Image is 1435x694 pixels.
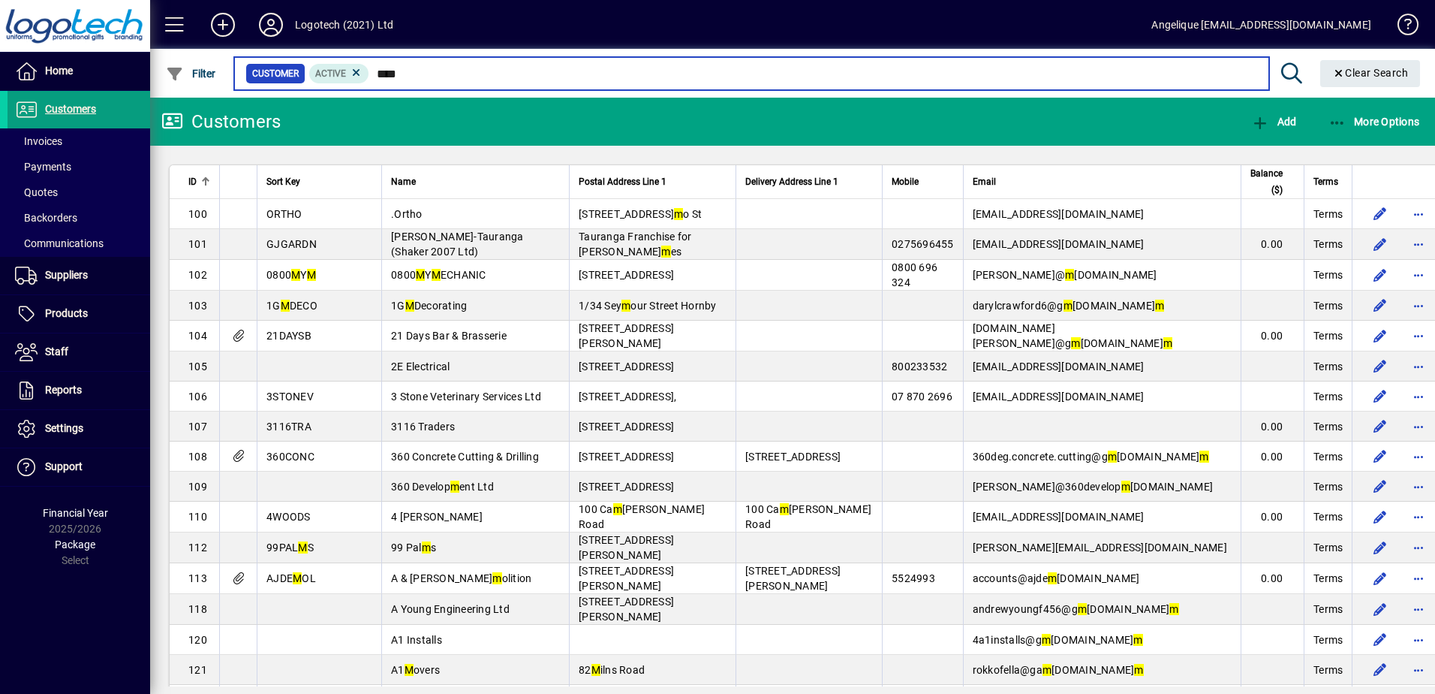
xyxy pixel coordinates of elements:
span: Add [1251,116,1296,128]
button: More options [1406,415,1430,439]
em: m [1048,572,1057,584]
span: 1G DECO [266,300,317,312]
button: Edit [1367,445,1391,469]
span: 101 [188,238,207,250]
span: ID [188,173,197,190]
button: Edit [1367,505,1391,529]
a: Home [8,53,150,90]
span: Home [45,65,73,77]
span: 3116TRA [266,421,311,433]
span: 112 [188,542,207,554]
span: Terms [1313,207,1343,222]
em: M [432,269,441,281]
a: Support [8,448,150,486]
span: 3 Stone Veterinary Services Ltd [391,391,541,403]
div: Mobile [892,173,954,190]
td: 0.00 [1241,412,1304,442]
button: Edit [1367,597,1391,621]
span: [STREET_ADDRESS][PERSON_NAME] [579,534,674,561]
a: Knowledge Base [1386,3,1416,52]
span: More Options [1328,116,1420,128]
button: More options [1406,658,1430,682]
em: M [405,300,414,312]
span: Staff [45,345,68,358]
span: Quotes [15,186,58,198]
span: [EMAIL_ADDRESS][DOMAIN_NAME] [973,391,1145,403]
em: m [621,300,630,312]
button: Clear [1320,60,1421,87]
em: m [1108,451,1117,463]
span: A1 overs [391,664,440,676]
span: Terms [1313,662,1343,677]
button: Profile [247,11,295,38]
span: 120 [188,634,207,646]
a: Invoices [8,128,150,154]
button: Edit [1367,294,1391,318]
span: 360deg.concrete.cutting@g [DOMAIN_NAME] [973,451,1209,463]
a: Reports [8,372,150,409]
span: 3116 Traders [391,421,455,433]
span: [STREET_ADDRESS] o St [579,208,702,220]
span: ORTHO [266,208,302,220]
span: 113 [188,572,207,584]
button: More Options [1325,108,1424,135]
span: [EMAIL_ADDRESS][DOMAIN_NAME] [973,238,1145,250]
span: [STREET_ADDRESS] [579,269,674,281]
span: Tauranga Franchise for [PERSON_NAME] es [579,231,692,258]
div: ID [188,173,210,190]
span: 0800 696 324 [892,261,937,288]
button: Edit [1367,628,1391,652]
em: M [281,300,290,312]
div: Balance ($) [1250,165,1296,198]
em: m [1065,269,1074,281]
button: More options [1406,475,1430,499]
em: M [293,572,302,584]
span: [PERSON_NAME][EMAIL_ADDRESS][DOMAIN_NAME] [973,542,1227,554]
span: Terms [1313,298,1343,313]
td: 0.00 [1241,321,1304,352]
span: A1 Installs [391,634,442,646]
span: Terms [1313,449,1343,464]
a: Suppliers [8,257,150,294]
span: 103 [188,300,207,312]
button: More options [1406,566,1430,590]
span: 3STONEV [266,391,314,403]
span: Terms [1313,602,1343,617]
span: Terms [1313,509,1343,524]
em: M [591,664,600,676]
span: 121 [188,664,207,676]
em: m [1063,300,1072,312]
span: Terms [1313,389,1343,404]
em: m [1071,337,1080,349]
button: Edit [1367,475,1391,499]
em: m [1121,481,1130,493]
span: 110 [188,511,207,523]
span: 1/34 Sey our Street Hornby [579,300,717,312]
span: 800233532 [892,361,947,373]
span: [STREET_ADDRESS] [579,451,674,463]
span: 99PAL S [266,542,314,554]
button: More options [1406,505,1430,529]
em: m [492,572,501,584]
span: 108 [188,451,207,463]
span: Terms [1313,267,1343,282]
em: M [307,269,316,281]
span: [STREET_ADDRESS] [579,421,674,433]
span: Email [973,173,996,190]
span: [EMAIL_ADDRESS][DOMAIN_NAME] [973,511,1145,523]
td: 0.00 [1241,229,1304,260]
span: Terms [1313,237,1343,252]
span: Package [55,539,95,551]
span: Filter [166,68,216,80]
span: 21DAYSB [266,330,311,342]
a: Backorders [8,205,150,231]
span: 2E Electrical [391,361,450,373]
span: 07 870 2696 [892,391,952,403]
span: [STREET_ADDRESS][PERSON_NAME] [579,322,674,349]
mat-chip: Activation Status: Active [309,64,369,83]
span: Communications [15,237,104,249]
span: Settings [45,422,83,434]
button: Filter [162,60,220,87]
em: m [1155,300,1164,312]
span: [PERSON_NAME]-Tauranga (Shaker 2007 Ltd) [391,231,524,258]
